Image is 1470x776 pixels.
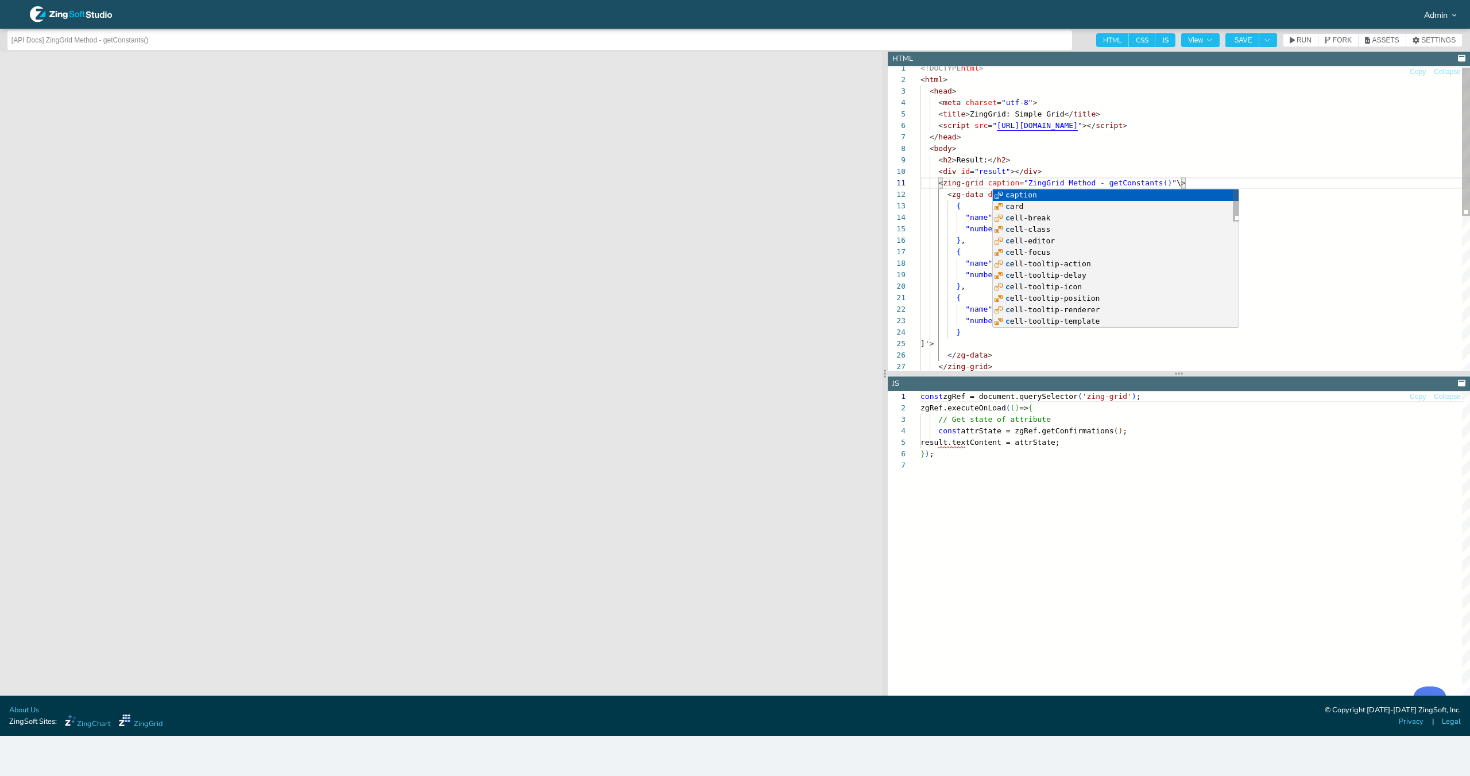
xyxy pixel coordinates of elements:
[1024,179,1163,187] span: "ZingGrid Method - getConstants
[957,236,961,245] span: }
[965,110,970,118] span: >
[888,86,906,97] div: 3
[888,327,906,338] div: 24
[943,121,970,130] span: script
[888,350,906,361] div: 26
[938,98,943,107] span: <
[1015,403,1019,412] span: )
[1033,98,1038,107] span: >
[1259,33,1277,47] button: Toggle Dropdown
[1123,121,1127,130] span: >
[888,258,906,269] div: 18
[888,223,906,235] div: 15
[1005,294,1100,302] span: ell-tooltip-position
[957,247,961,256] span: {
[920,392,943,401] span: const
[892,378,899,389] div: JS
[888,108,906,120] div: 5
[65,715,110,730] a: ZingChart
[920,403,1006,412] span: zgRef.executeOnLoad
[920,438,1060,447] span: result.textContent = attrState;
[943,75,947,84] span: >
[925,75,943,84] span: html
[965,259,992,267] span: "name"
[888,402,906,414] div: 2
[957,201,961,210] span: {
[888,166,906,177] div: 10
[970,167,974,176] span: =
[943,179,983,187] span: zing-grid
[1325,705,1461,716] div: © Copyright [DATE]-[DATE] ZingSoft, Inc.
[1005,294,1010,302] span: c
[993,304,1239,316] div: cell-tooltip-renderer
[1006,403,1011,412] span: (
[934,144,951,153] span: body
[920,75,925,84] span: <
[1132,392,1136,401] span: )
[1225,33,1259,47] button: SAVE
[1005,214,1050,222] span: ell-break
[988,156,997,164] span: </
[1005,271,1086,280] span: ell-tooltip-delay
[888,269,906,281] div: 19
[1006,156,1011,164] span: >
[888,131,906,143] div: 7
[961,236,965,245] span: ,
[943,156,952,164] span: h2
[888,338,906,350] div: 25
[930,449,934,458] span: ;
[1005,282,1082,291] span: ell-tooltip-icon
[888,315,906,327] div: 23
[1422,10,1456,18] div: Admin
[1333,37,1352,44] span: FORK
[961,282,965,290] span: ,
[993,316,1239,327] div: cell-tooltip-template
[938,179,943,187] span: <
[892,53,913,64] div: HTML
[997,156,1006,164] span: h2
[952,156,957,164] span: >
[1410,68,1426,75] span: Copy
[938,133,956,141] span: head
[1188,37,1213,44] span: View
[974,121,988,130] span: src
[943,98,961,107] span: meta
[1406,33,1463,47] button: SETTINGS
[965,98,997,107] span: charset
[993,247,1239,258] div: cell-focus
[993,189,1239,328] div: Suggest
[888,74,906,86] div: 2
[1409,391,1426,402] button: Copy
[1028,403,1033,412] span: {
[988,121,992,130] span: =
[1399,716,1423,727] a: Privacy
[930,144,934,153] span: <
[947,190,952,199] span: <
[938,362,947,371] span: </
[1234,37,1252,44] span: SAVE
[957,282,961,290] span: }
[993,189,1239,201] div: caption
[1177,179,1181,187] span: \
[965,213,992,222] span: "name"
[1005,305,1010,314] span: c
[1005,282,1010,291] span: c
[1442,716,1461,727] a: Legal
[947,351,957,359] span: </
[993,224,1239,235] div: cell-class
[1372,37,1399,44] span: ASSETS
[938,426,961,435] span: const
[952,87,957,95] span: >
[1433,67,1461,77] button: Collapse
[1011,167,1024,176] span: ></
[9,716,57,727] span: ZingSoft Sites:
[920,449,925,458] span: }
[957,293,961,302] span: {
[888,212,906,223] div: 14
[1005,236,1055,245] span: ell-editor
[1073,110,1096,118] span: title
[888,437,906,448] div: 5
[888,448,906,460] div: 6
[888,425,906,437] div: 4
[1434,393,1461,400] span: Collapse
